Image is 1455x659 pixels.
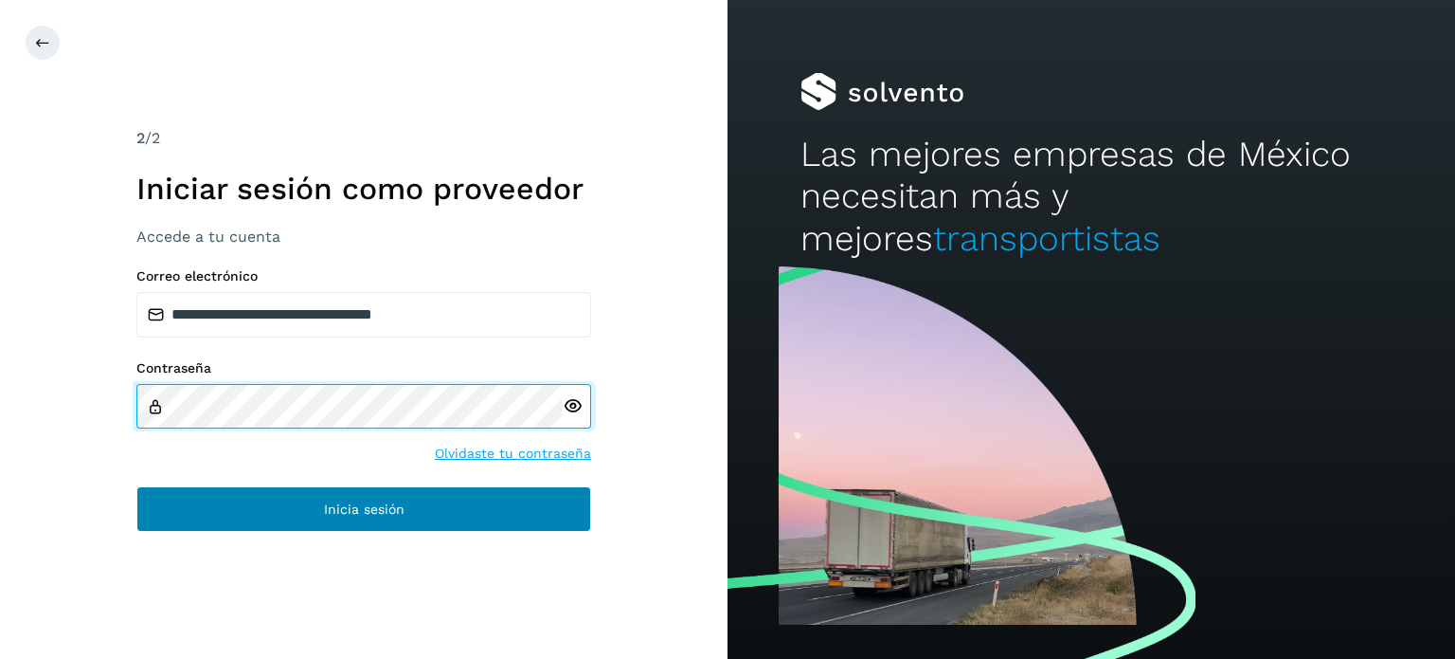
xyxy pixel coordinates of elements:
[136,360,591,376] label: Contraseña
[136,171,591,207] h1: Iniciar sesión como proveedor
[435,444,591,464] a: Olvidaste tu contraseña
[136,127,591,150] div: /2
[136,486,591,532] button: Inicia sesión
[136,268,591,284] label: Correo electrónico
[800,134,1382,260] h2: Las mejores empresas de México necesitan más y mejores
[933,218,1160,259] span: transportistas
[136,228,591,246] h3: Accede a tu cuenta
[324,503,404,516] span: Inicia sesión
[136,129,145,147] span: 2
